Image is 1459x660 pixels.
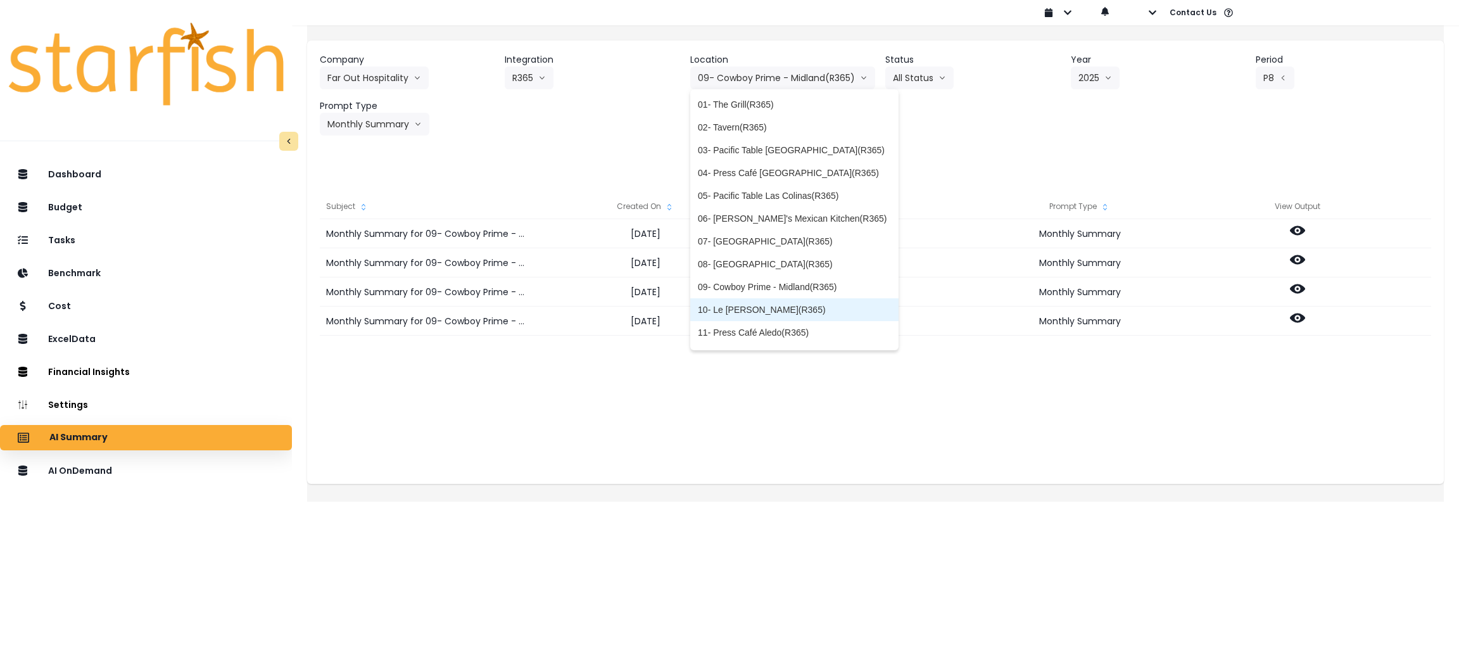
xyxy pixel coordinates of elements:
[698,212,890,225] span: 06- [PERSON_NAME]'s Mexican Kitchen(R365)
[358,202,369,212] svg: sort
[414,72,421,84] svg: arrow down line
[48,169,101,180] p: Dashboard
[320,277,536,307] div: Monthly Summary for 09- Cowboy Prime - Midland(R365) for P8 2025
[320,113,429,136] button: Monthly Summaryarrow down line
[885,53,1061,67] header: Status
[698,167,890,179] span: 04- Press Café [GEOGRAPHIC_DATA](R365)
[48,466,112,476] p: AI OnDemand
[971,307,1189,336] div: Monthly Summary
[537,248,754,277] div: [DATE]
[971,277,1189,307] div: Monthly Summary
[1071,67,1120,89] button: 2025arrow down line
[537,277,754,307] div: [DATE]
[698,121,890,134] span: 02- Tavern(R365)
[698,98,890,111] span: 01- The Grill(R365)
[1279,72,1287,84] svg: arrow left line
[885,67,954,89] button: All Statusarrow down line
[1071,53,1246,67] header: Year
[320,248,536,277] div: Monthly Summary for 09- Cowboy Prime - Midland(R365) for P8 2025
[698,189,890,202] span: 05- Pacific Table Las Colinas(R365)
[49,432,108,443] p: AI Summary
[320,67,429,89] button: Far Out Hospitalityarrow down line
[537,307,754,336] div: [DATE]
[538,72,546,84] svg: arrow down line
[1104,72,1112,84] svg: arrow down line
[698,326,890,339] span: 11- Press Café Aledo(R365)
[971,248,1189,277] div: Monthly Summary
[690,53,875,67] header: Location
[414,118,422,130] svg: arrow down line
[860,72,868,84] svg: arrow down line
[505,67,553,89] button: R365arrow down line
[971,194,1189,219] div: Prompt Type
[320,99,495,113] header: Prompt Type
[48,301,71,312] p: Cost
[698,281,890,293] span: 09- Cowboy Prime - Midland(R365)
[938,72,946,84] svg: arrow down line
[1256,67,1294,89] button: P8arrow left line
[48,235,75,246] p: Tasks
[1256,53,1431,67] header: Period
[1100,202,1110,212] svg: sort
[48,334,96,345] p: ExcelData
[664,202,674,212] svg: sort
[320,53,495,67] header: Company
[320,194,536,219] div: Subject
[505,53,680,67] header: Integration
[698,258,890,270] span: 08- [GEOGRAPHIC_DATA](R365)
[320,307,536,336] div: Monthly Summary for 09- Cowboy Prime - Midland(R365) for P8 2025
[537,194,754,219] div: Created On
[320,219,536,248] div: Monthly Summary for 09- Cowboy Prime - Midland(R365) for P8 2025
[48,268,101,279] p: Benchmark
[971,219,1189,248] div: Monthly Summary
[698,303,890,316] span: 10- Le [PERSON_NAME](R365)
[1189,194,1406,219] div: View Output
[698,235,890,248] span: 07- [GEOGRAPHIC_DATA](R365)
[690,67,875,89] button: 09- Cowboy Prime - Midland(R365)arrow down line
[698,144,890,156] span: 03- Pacific Table [GEOGRAPHIC_DATA](R365)
[48,202,82,213] p: Budget
[537,219,754,248] div: [DATE]
[690,89,898,350] ul: 09- Cowboy Prime - Midland(R365)arrow down line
